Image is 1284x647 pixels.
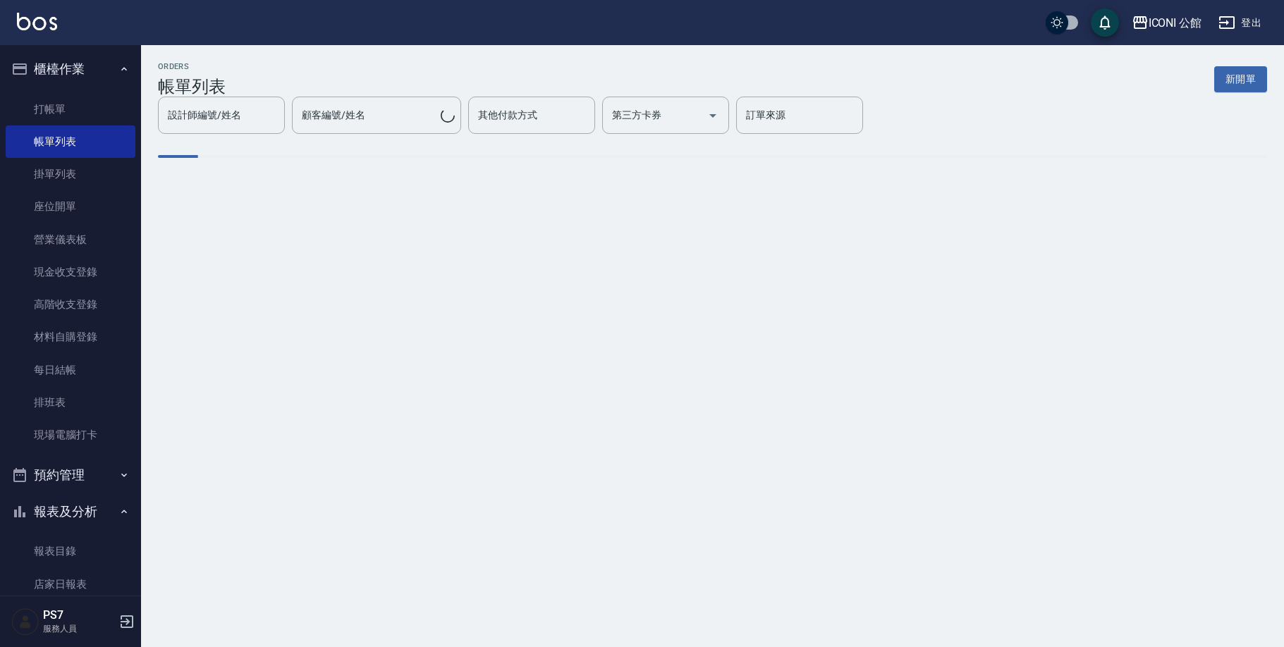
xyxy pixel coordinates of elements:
[6,568,135,600] a: 店家日報表
[1149,14,1202,32] div: ICONI 公館
[6,493,135,530] button: 報表及分析
[702,104,724,127] button: Open
[6,256,135,288] a: 現金收支登錄
[6,190,135,223] a: 座位開單
[6,457,135,493] button: 預約管理
[6,93,135,125] a: 打帳單
[43,608,115,622] h5: PS7
[6,223,135,256] a: 營業儀表板
[6,125,135,158] a: 帳單列表
[6,386,135,419] a: 排班表
[1091,8,1119,37] button: save
[43,622,115,635] p: 服務人員
[158,62,226,71] h2: ORDERS
[11,608,39,636] img: Person
[6,535,135,567] a: 報表目錄
[6,321,135,353] a: 材料自購登錄
[6,51,135,87] button: 櫃檯作業
[1126,8,1208,37] button: ICONI 公館
[158,77,226,97] h3: 帳單列表
[17,13,57,30] img: Logo
[6,288,135,321] a: 高階收支登錄
[1213,10,1267,36] button: 登出
[6,158,135,190] a: 掛單列表
[6,354,135,386] a: 每日結帳
[6,419,135,451] a: 現場電腦打卡
[1214,72,1267,85] a: 新開單
[1214,66,1267,92] button: 新開單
